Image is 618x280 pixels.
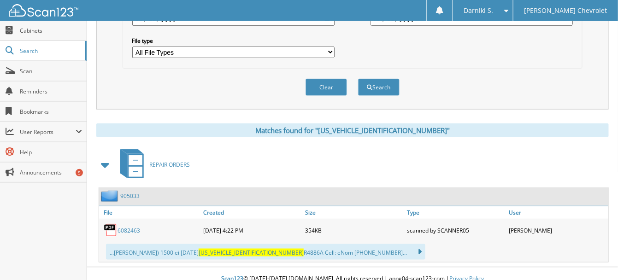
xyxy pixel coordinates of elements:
a: Type [405,206,506,219]
span: Bookmarks [20,108,82,116]
a: User [506,206,608,219]
div: 354KB [303,221,405,239]
span: [PERSON_NAME] Chevrolet [524,8,607,13]
iframe: Chat Widget [572,236,618,280]
div: [PERSON_NAME] [506,221,608,239]
span: Darniki S. [464,8,494,13]
a: Created [201,206,303,219]
div: [DATE] 4:22 PM [201,221,303,239]
label: File type [132,37,335,45]
button: Search [358,79,400,96]
span: REPAIR ORDERS [149,161,190,169]
img: folder2.png [101,190,120,202]
span: [US_VEHICLE_IDENTIFICATION_NUMBER] [199,249,304,257]
a: 6082463 [118,227,140,234]
div: scanned by SCANNER05 [405,221,506,239]
img: scan123-logo-white.svg [9,4,78,17]
div: 5 [76,169,83,176]
span: Reminders [20,87,82,95]
span: Help [20,148,82,156]
span: Scan [20,67,82,75]
img: PDF.png [104,223,118,237]
a: Size [303,206,405,219]
a: 905033 [120,192,140,200]
div: Matches found for "[US_VEHICLE_IDENTIFICATION_NUMBER]" [96,123,609,137]
span: Search [20,47,81,55]
a: REPAIR ORDERS [115,146,190,183]
a: File [99,206,201,219]
span: Announcements [20,169,82,176]
span: User Reports [20,128,76,136]
div: ...[PERSON_NAME]) 1500 ei [DATE] R4886A Cell: eNom [PHONE_NUMBER]... [106,244,425,260]
button: Clear [306,79,347,96]
span: Cabinets [20,27,82,35]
